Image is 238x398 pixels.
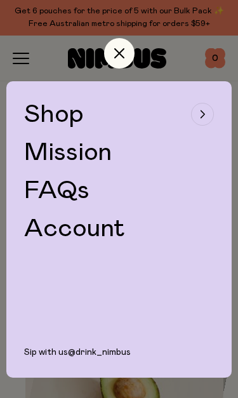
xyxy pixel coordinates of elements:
[24,102,214,127] button: Shop
[24,216,125,241] a: Account
[6,347,232,378] div: Sip with us
[24,102,84,127] span: Shop
[68,348,131,357] a: @drink_nimbus
[24,140,112,165] a: Mission
[24,178,89,203] a: FAQs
